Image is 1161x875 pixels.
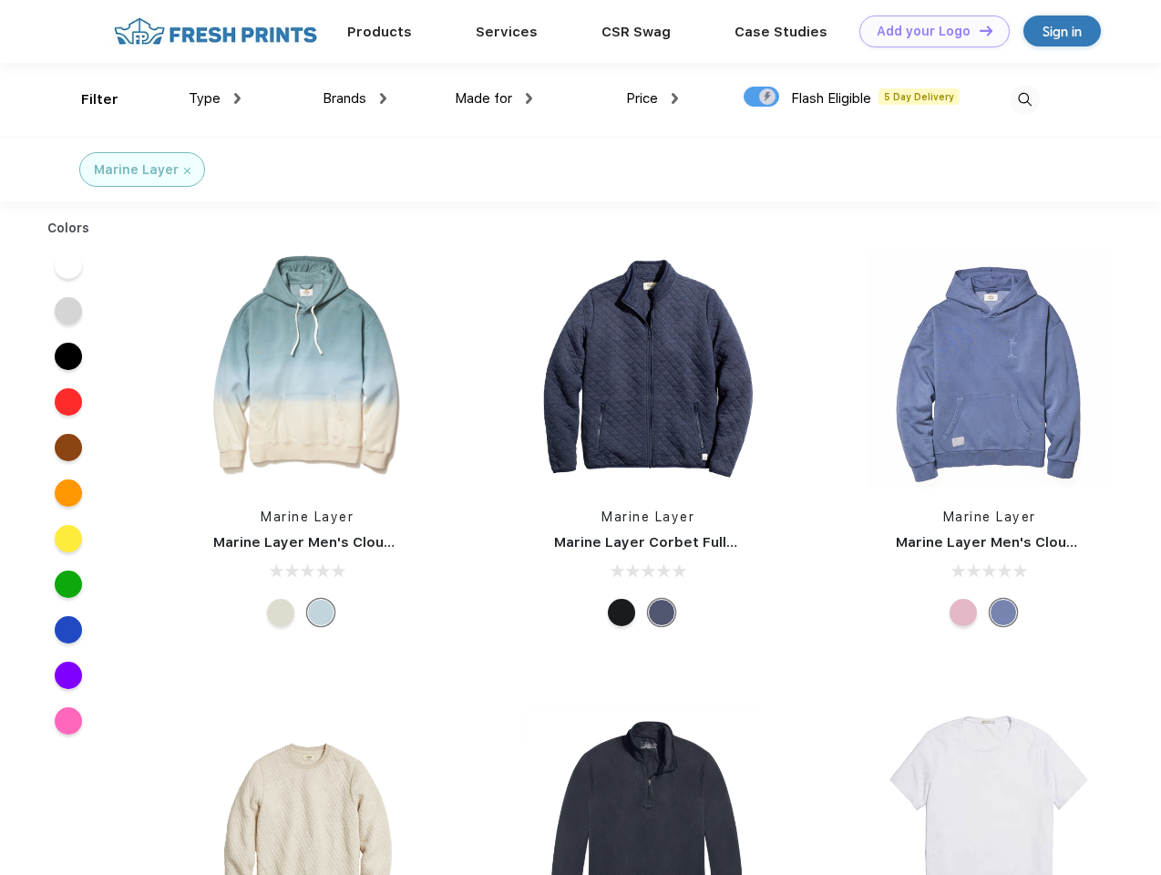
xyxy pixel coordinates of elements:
div: Cool Ombre [307,599,334,626]
div: Navy [648,599,675,626]
img: func=resize&h=266 [868,247,1111,489]
a: Marine Layer [601,510,694,524]
img: dropdown.png [526,93,532,104]
span: Price [626,90,658,107]
div: Add your Logo [877,24,971,39]
div: Sign in [1043,21,1082,42]
img: fo%20logo%202.webp [108,15,323,47]
img: func=resize&h=266 [527,247,769,489]
a: CSR Swag [601,24,671,40]
a: Marine Layer [943,510,1036,524]
div: Marine Layer [94,160,179,180]
div: Navy/Cream [267,599,294,626]
div: Black [608,599,635,626]
span: Type [189,90,221,107]
a: Marine Layer [261,510,354,524]
div: Colors [34,219,104,238]
a: Products [347,24,412,40]
img: dropdown.png [672,93,678,104]
a: Services [476,24,538,40]
span: Flash Eligible [791,90,871,107]
div: Filter [81,89,118,110]
img: desktop_search.svg [1010,85,1040,115]
img: filter_cancel.svg [184,168,190,174]
span: Brands [323,90,366,107]
a: Sign in [1023,15,1101,46]
img: dropdown.png [234,93,241,104]
span: 5 Day Delivery [878,88,960,105]
a: Marine Layer Men's Cloud 9 Fleece Hoodie [213,534,510,551]
img: func=resize&h=266 [186,247,428,489]
img: dropdown.png [380,93,386,104]
div: Lilas [950,599,977,626]
a: Marine Layer Corbet Full-Zip Jacket [554,534,807,551]
div: Vintage Indigo [990,599,1017,626]
img: DT [980,26,992,36]
span: Made for [455,90,512,107]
